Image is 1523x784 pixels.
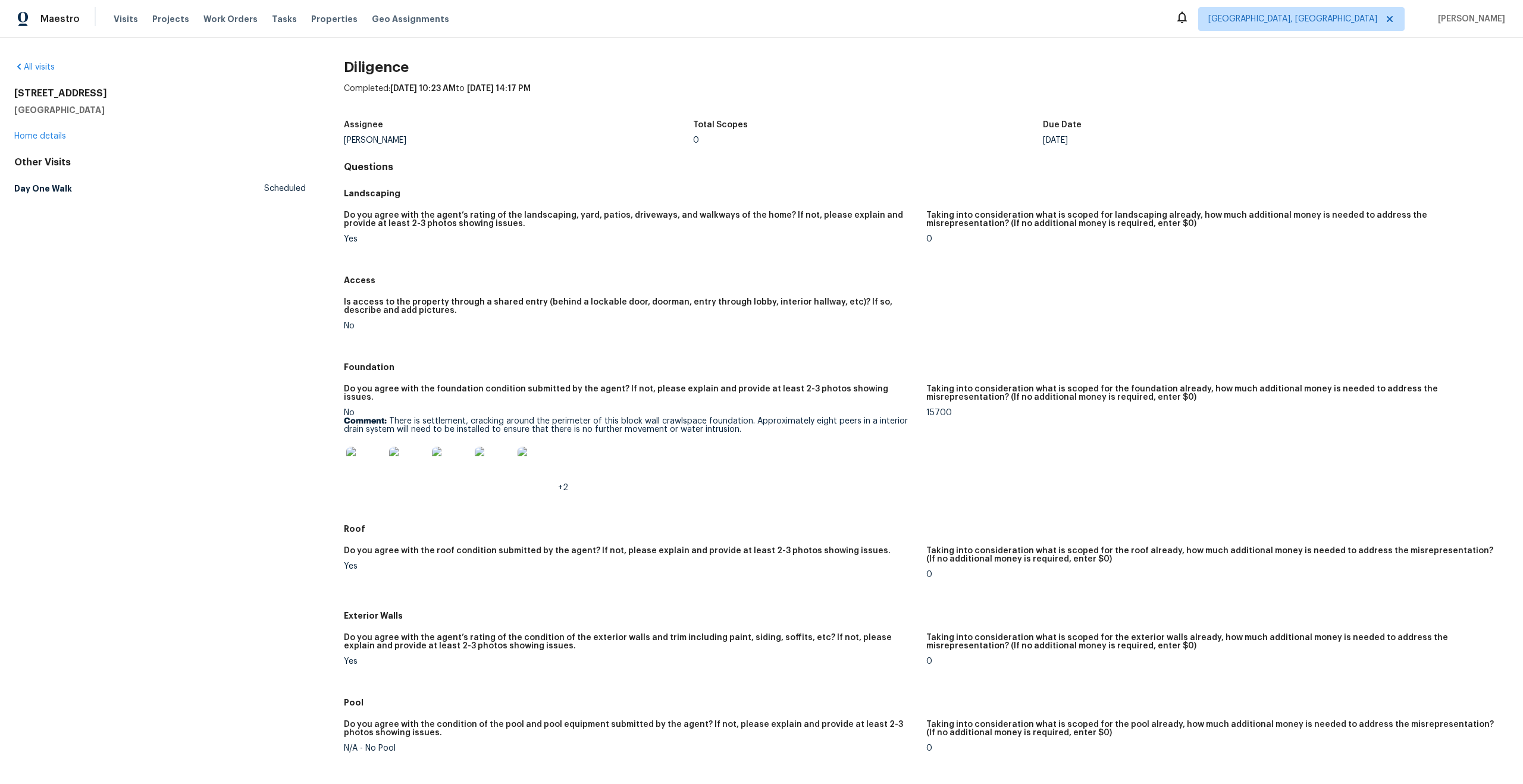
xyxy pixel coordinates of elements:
[693,136,1043,145] div: 0
[344,274,1509,286] h5: Access
[926,235,1499,243] div: 0
[467,84,531,93] span: [DATE] 14:17 PM
[344,83,1509,114] div: Completed: to
[14,104,306,116] h5: [GEOGRAPHIC_DATA]
[1043,121,1082,129] h5: Due Date
[344,322,917,330] div: No
[344,417,917,434] p: There is settlement, cracking around the perimeter of this block wall crawlspace foundation. Appr...
[14,183,72,195] h5: Day One Walk
[926,547,1499,563] h5: Taking into consideration what is scoped for the roof already, how much additional money is neede...
[926,657,1499,666] div: 0
[344,136,694,145] div: [PERSON_NAME]
[344,385,917,402] h5: Do you agree with the foundation condition submitted by the agent? If not, please explain and pro...
[344,634,917,650] h5: Do you agree with the agent’s rating of the condition of the exterior walls and trim including pa...
[344,61,1509,73] h2: Diligence
[344,211,917,228] h5: Do you agree with the agent’s rating of the landscaping, yard, patios, driveways, and walkways of...
[264,183,306,195] span: Scheduled
[344,121,383,129] h5: Assignee
[344,562,917,570] div: Yes
[344,235,917,243] div: Yes
[344,161,1509,173] h4: Questions
[344,361,1509,373] h5: Foundation
[344,298,917,315] h5: Is access to the property through a shared entry (behind a lockable door, doorman, entry through ...
[390,84,456,93] span: [DATE] 10:23 AM
[344,417,387,425] b: Comment:
[1208,13,1377,25] span: [GEOGRAPHIC_DATA], [GEOGRAPHIC_DATA]
[926,634,1499,650] h5: Taking into consideration what is scoped for the exterior walls already, how much additional mone...
[344,523,1509,535] h5: Roof
[114,13,138,25] span: Visits
[152,13,189,25] span: Projects
[1433,13,1505,25] span: [PERSON_NAME]
[1043,136,1393,145] div: [DATE]
[372,13,449,25] span: Geo Assignments
[344,409,917,492] div: No
[14,156,306,168] div: Other Visits
[926,385,1499,402] h5: Taking into consideration what is scoped for the foundation already, how much additional money is...
[344,187,1509,199] h5: Landscaping
[14,63,55,71] a: All visits
[926,720,1499,737] h5: Taking into consideration what is scoped for the pool already, how much additional money is neede...
[14,178,306,199] a: Day One WalkScheduled
[926,211,1499,228] h5: Taking into consideration what is scoped for landscaping already, how much additional money is ne...
[558,484,568,492] span: +2
[14,132,66,140] a: Home details
[14,87,306,99] h2: [STREET_ADDRESS]
[344,744,917,752] div: N/A - No Pool
[344,547,891,555] h5: Do you agree with the roof condition submitted by the agent? If not, please explain and provide a...
[344,610,1509,622] h5: Exterior Walls
[693,121,748,129] h5: Total Scopes
[203,13,258,25] span: Work Orders
[40,13,80,25] span: Maestro
[926,409,1499,417] div: 15700
[926,570,1499,579] div: 0
[272,15,297,23] span: Tasks
[344,697,1509,708] h5: Pool
[344,657,917,666] div: Yes
[926,744,1499,752] div: 0
[344,720,917,737] h5: Do you agree with the condition of the pool and pool equipment submitted by the agent? If not, pl...
[311,13,358,25] span: Properties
